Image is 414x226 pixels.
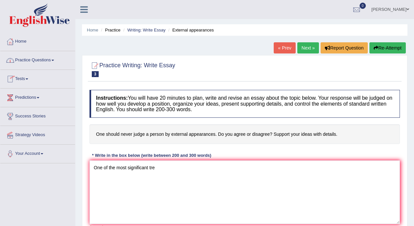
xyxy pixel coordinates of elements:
a: Predictions [0,89,75,105]
li: External appearances [167,27,214,33]
h4: One should never judge a person by external appearances. Do you agree or disagree? Support your i... [89,124,400,144]
li: Practice [99,27,120,33]
a: Success Stories [0,107,75,124]
a: Next » [297,42,319,53]
a: Home [87,28,98,32]
span: 0 [360,3,366,9]
h4: You will have 20 minutes to plan, write and revise an essay about the topic below. Your response ... [89,90,400,118]
a: Tests [0,70,75,86]
button: Re-Attempt [369,42,406,53]
span: 3 [92,71,99,77]
a: Writing: Write Essay [127,28,166,32]
a: Strategy Videos [0,126,75,142]
a: Home [0,32,75,49]
h2: Practice Writing: Write Essay [89,61,175,77]
a: « Prev [274,42,295,53]
button: Report Question [321,42,368,53]
b: Instructions: [96,95,128,101]
a: Practice Questions [0,51,75,68]
div: * Write in the box below (write between 200 and 300 words) [89,152,214,158]
a: Your Account [0,145,75,161]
